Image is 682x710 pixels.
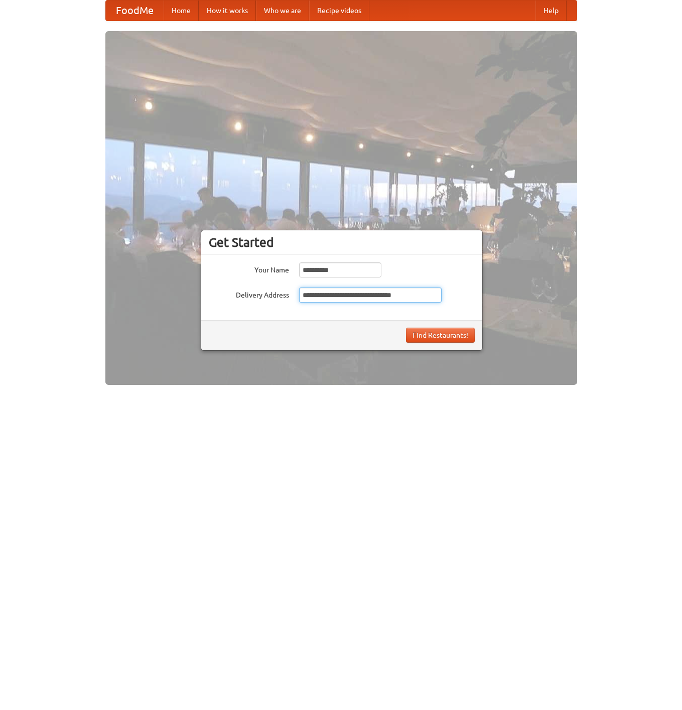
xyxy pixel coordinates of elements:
h3: Get Started [209,235,475,250]
a: Who we are [256,1,309,21]
button: Find Restaurants! [406,328,475,343]
a: Help [535,1,567,21]
label: Delivery Address [209,288,289,300]
label: Your Name [209,262,289,275]
a: FoodMe [106,1,164,21]
a: How it works [199,1,256,21]
a: Recipe videos [309,1,369,21]
a: Home [164,1,199,21]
